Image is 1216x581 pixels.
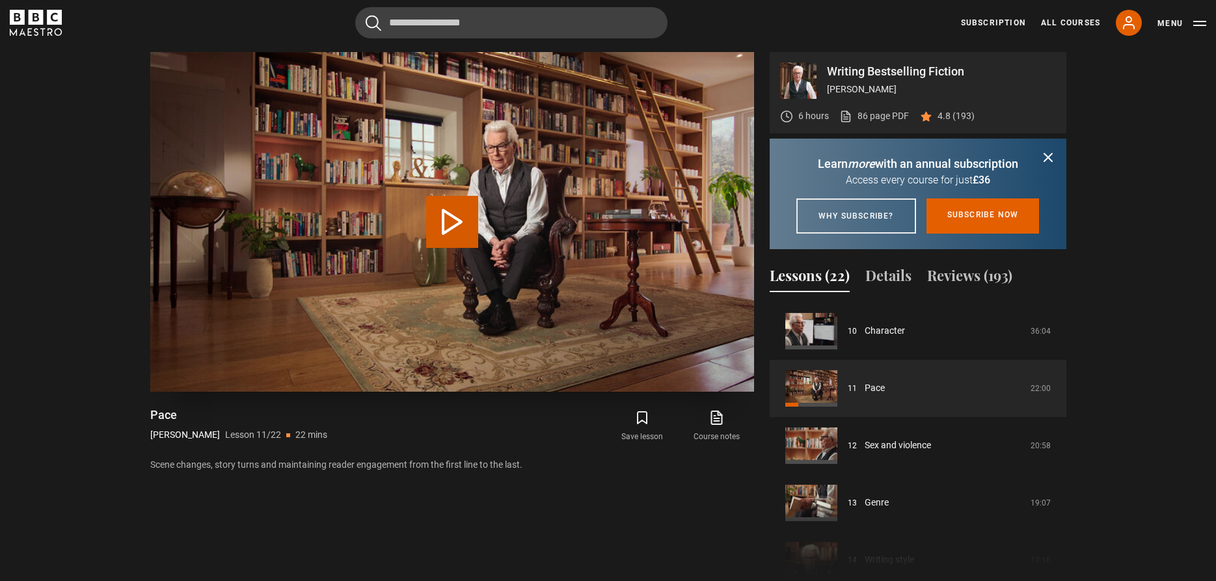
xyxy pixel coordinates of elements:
[150,428,220,442] p: [PERSON_NAME]
[927,265,1012,292] button: Reviews (193)
[865,381,885,395] a: Pace
[1157,17,1206,30] button: Toggle navigation
[973,174,990,186] span: £36
[796,198,916,234] a: Why subscribe?
[865,265,912,292] button: Details
[785,155,1051,172] p: Learn with an annual subscription
[150,52,754,392] video-js: Video Player
[865,496,889,509] a: Genre
[1041,17,1100,29] a: All Courses
[605,407,679,445] button: Save lesson
[938,109,975,123] p: 4.8 (193)
[848,157,875,170] i: more
[366,15,381,31] button: Submit the search query
[10,10,62,36] svg: BBC Maestro
[785,172,1051,188] p: Access every course for just
[426,196,478,248] button: Play Lesson Pace
[150,458,754,472] p: Scene changes, story turns and maintaining reader engagement from the first line to the last.
[798,109,829,123] p: 6 hours
[679,407,753,445] a: Course notes
[150,407,327,423] h1: Pace
[865,324,905,338] a: Character
[295,428,327,442] p: 22 mins
[961,17,1025,29] a: Subscription
[770,265,850,292] button: Lessons (22)
[827,83,1056,96] p: [PERSON_NAME]
[839,109,909,123] a: 86 page PDF
[865,439,931,452] a: Sex and violence
[355,7,668,38] input: Search
[926,198,1040,234] a: Subscribe now
[827,66,1056,77] p: Writing Bestselling Fiction
[225,428,281,442] p: Lesson 11/22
